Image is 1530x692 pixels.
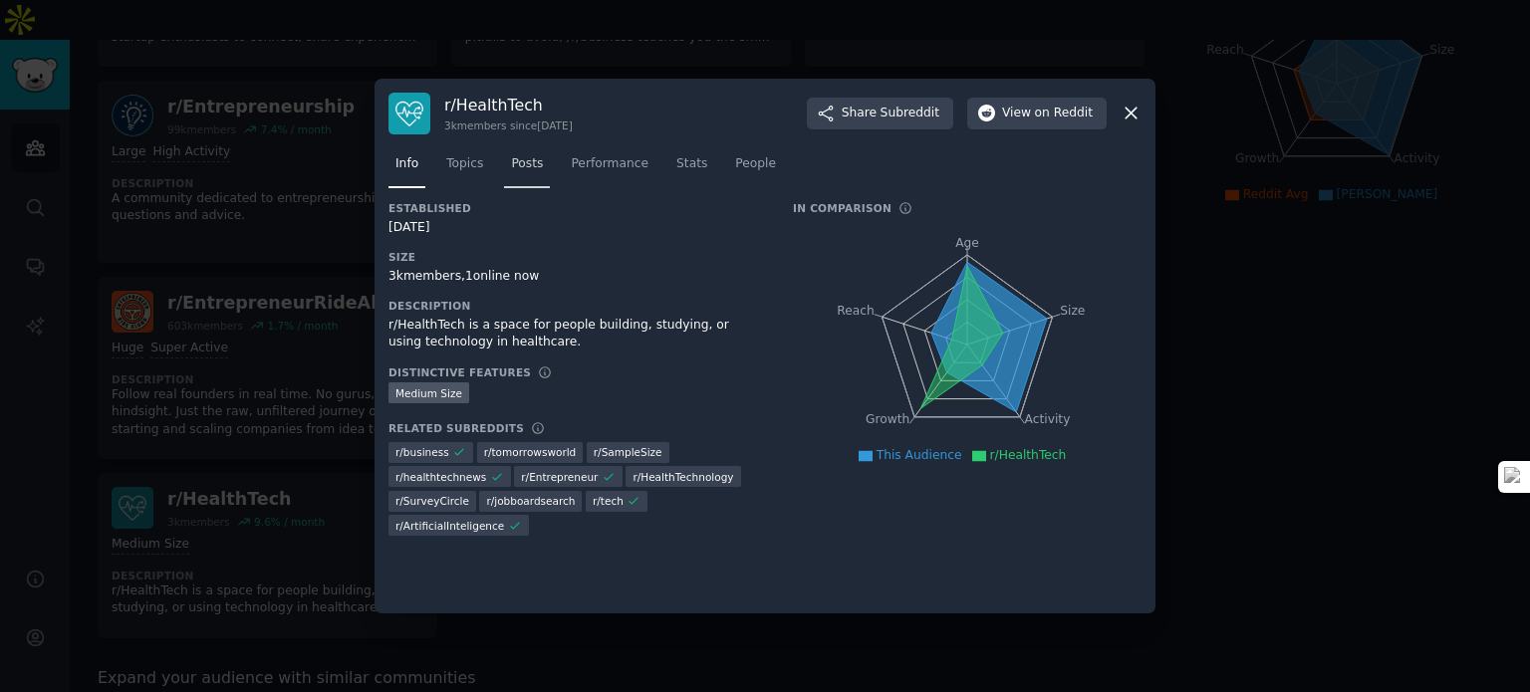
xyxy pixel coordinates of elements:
span: Posts [511,155,543,173]
tspan: Size [1060,303,1085,317]
span: r/ ArtificialInteligence [395,519,504,533]
span: Stats [676,155,707,173]
h3: Description [388,299,765,313]
span: r/ jobboardsearch [486,494,575,508]
span: r/ tomorrowsworld [484,445,577,459]
a: Posts [504,148,550,189]
span: r/ HealthTechnology [633,470,733,484]
h3: Related Subreddits [388,421,524,435]
h3: Size [388,250,765,264]
a: Topics [439,148,490,189]
h3: r/ HealthTech [444,95,573,115]
a: Stats [669,148,714,189]
tspan: Activity [1025,412,1071,426]
tspan: Reach [837,303,875,317]
span: r/ healthtechnews [395,470,486,484]
span: r/ Entrepreneur [521,470,598,484]
span: r/ business [395,445,449,459]
span: r/HealthTech [990,448,1067,462]
span: r/ SampleSize [594,445,662,459]
a: Info [388,148,425,189]
span: on Reddit [1035,105,1093,122]
button: Viewon Reddit [967,98,1107,129]
div: Medium Size [388,382,469,403]
tspan: Growth [866,412,909,426]
h3: In Comparison [793,201,892,215]
span: This Audience [877,448,962,462]
h3: Distinctive Features [388,365,531,379]
span: r/ tech [593,494,624,508]
span: People [735,155,776,173]
div: 3k members, 1 online now [388,268,765,286]
span: Performance [571,155,648,173]
img: HealthTech [388,93,430,134]
div: r/HealthTech is a space for people building, studying, or using technology in healthcare. [388,317,765,351]
span: r/ SurveyCircle [395,494,469,508]
button: ShareSubreddit [807,98,953,129]
a: People [728,148,783,189]
div: [DATE] [388,219,765,237]
span: Topics [446,155,483,173]
div: 3k members since [DATE] [444,118,573,132]
span: Share [842,105,939,122]
tspan: Age [955,236,979,250]
a: Performance [564,148,655,189]
span: Subreddit [881,105,939,122]
h3: Established [388,201,765,215]
span: Info [395,155,418,173]
span: View [1002,105,1093,122]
